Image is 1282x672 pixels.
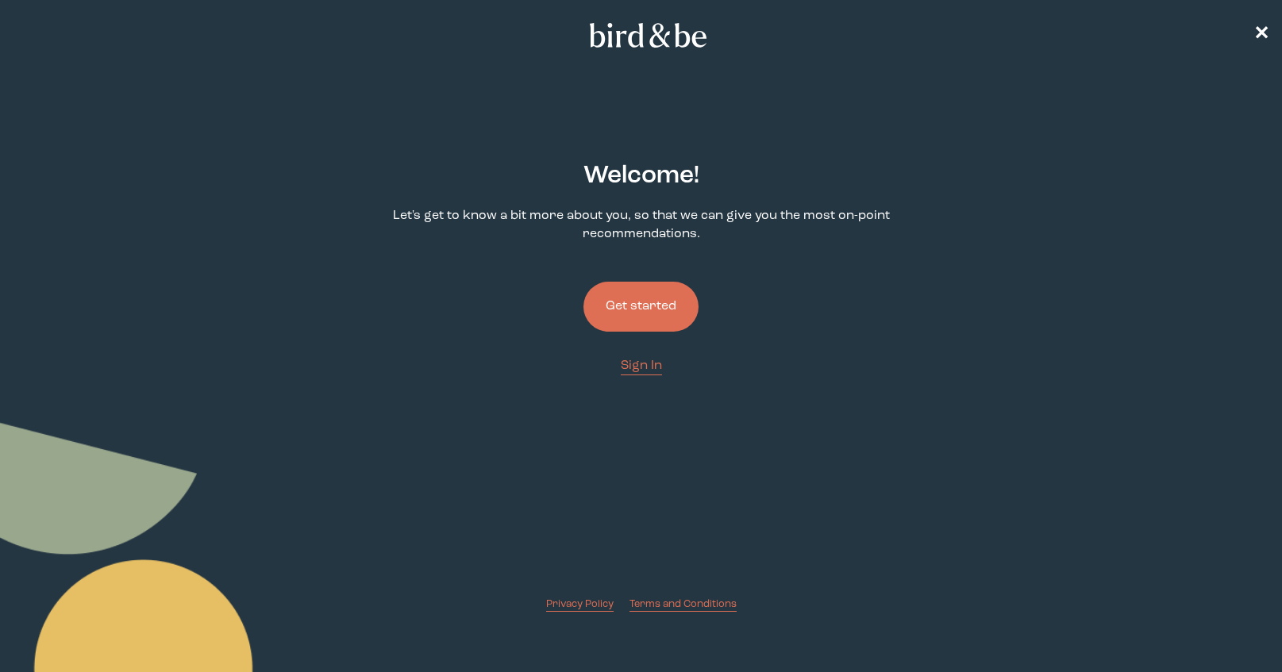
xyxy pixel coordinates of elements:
[621,357,662,375] a: Sign In
[629,599,737,609] span: Terms and Conditions
[621,359,662,372] span: Sign In
[1253,21,1269,49] a: ✕
[546,599,614,609] span: Privacy Policy
[333,207,949,244] p: Let's get to know a bit more about you, so that we can give you the most on-point recommendations.
[583,256,699,357] a: Get started
[583,282,699,332] button: Get started
[1253,25,1269,44] span: ✕
[546,597,614,612] a: Privacy Policy
[1203,597,1266,656] iframe: Gorgias live chat messenger
[629,597,737,612] a: Terms and Conditions
[583,158,699,194] h2: Welcome !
